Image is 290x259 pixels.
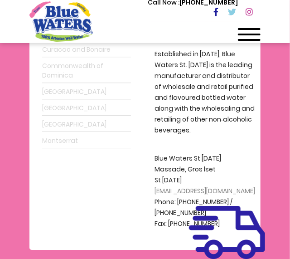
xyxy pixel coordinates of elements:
a: [GEOGRAPHIC_DATA] [42,85,131,99]
span: [EMAIL_ADDRESS][DOMAIN_NAME] [155,186,255,195]
a: Commonwealth of Dominica [42,59,131,83]
a: [GEOGRAPHIC_DATA] [42,117,131,132]
p: Blue Waters St [DATE] Massade, Gros lset St [DATE] Phone: [PHONE_NUMBER] / [PHONE_NUMBER] Fax: [P... [155,153,256,230]
a: store logo [29,1,93,41]
a: [GEOGRAPHIC_DATA] [42,101,131,116]
p: Established in [DATE], Blue Waters St. [DATE] is the leading manufacturer and distributor of whol... [155,49,256,136]
a: Curacao and Bonaire [42,43,131,57]
a: Montserrat [42,134,131,148]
